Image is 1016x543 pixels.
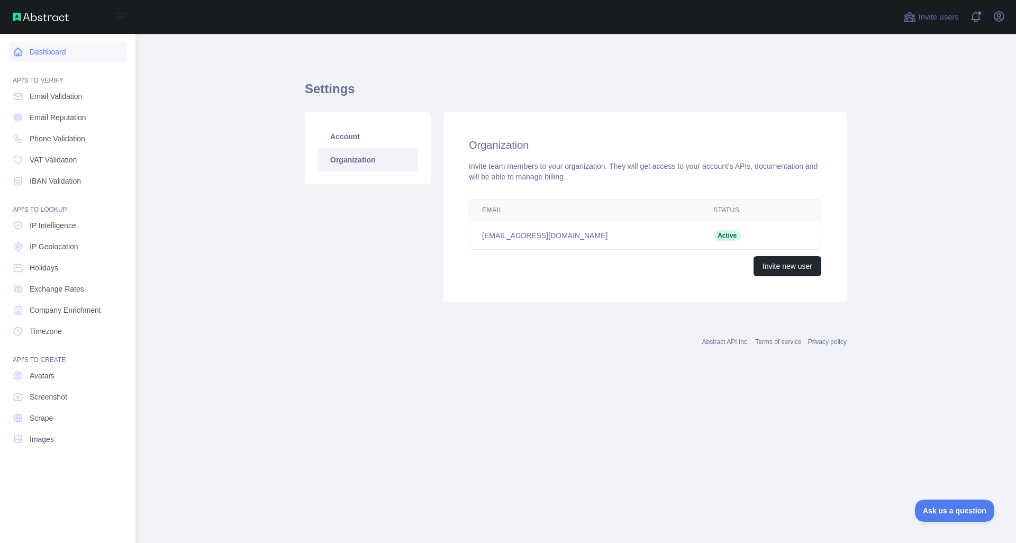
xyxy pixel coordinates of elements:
a: Email Validation [8,87,127,106]
a: Avatars [8,366,127,385]
div: API'S TO CREATE [8,343,127,364]
a: Timezone [8,322,127,341]
img: Abstract API [13,13,69,21]
span: IP Geolocation [30,241,78,252]
span: Exchange Rates [30,284,84,294]
a: Scrape [8,409,127,428]
th: Status [701,200,782,221]
span: Scrape [30,413,53,423]
div: Invite team members to your organization. They will get access to your account's APIs, documentat... [469,161,821,182]
a: Dashboard [8,42,127,61]
a: Account [317,125,418,148]
button: Invite new user [754,256,821,276]
a: Terms of service [755,338,801,346]
span: Company Enrichment [30,305,101,315]
span: Email Reputation [30,112,86,123]
span: Timezone [30,326,62,337]
a: Holidays [8,258,127,277]
a: Email Reputation [8,108,127,127]
span: IBAN Validation [30,176,81,186]
a: IP Geolocation [8,237,127,256]
a: Phone Validation [8,129,127,148]
span: Images [30,434,54,445]
span: VAT Validation [30,155,77,165]
a: Images [8,430,127,449]
div: API'S TO LOOKUP [8,193,127,214]
a: Exchange Rates [8,279,127,298]
span: Holidays [30,263,58,273]
a: Organization [317,148,418,171]
a: Company Enrichment [8,301,127,320]
h1: Settings [305,80,847,106]
th: Email [469,200,701,221]
span: IP Intelligence [30,220,76,231]
a: IBAN Validation [8,171,127,191]
a: VAT Validation [8,150,127,169]
a: Abstract API Inc. [702,338,749,346]
button: Invite users [901,8,961,25]
span: Screenshot [30,392,67,402]
span: Invite users [918,11,959,23]
td: [EMAIL_ADDRESS][DOMAIN_NAME] [469,221,701,250]
h2: Organization [469,138,821,152]
span: Phone Validation [30,133,85,144]
span: Active [713,230,741,241]
a: Screenshot [8,387,127,406]
span: Avatars [30,370,55,381]
div: API'S TO VERIFY [8,64,127,85]
a: Privacy policy [808,338,847,346]
iframe: Toggle Customer Support [915,500,995,522]
a: IP Intelligence [8,216,127,235]
span: Email Validation [30,91,82,102]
